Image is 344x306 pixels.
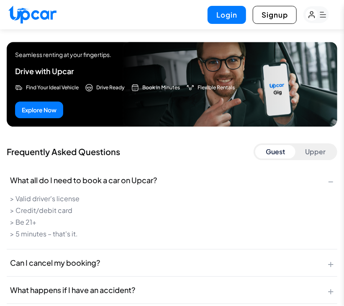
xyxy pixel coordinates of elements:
button: What happens if I have an accident?+ [7,277,337,303]
li: > 5 minutes – that's it. [10,229,334,239]
span: Flexible Rentals [198,84,235,91]
button: Login [208,6,246,24]
span: Find Your Ideal Vehicle [26,84,79,91]
li: > Credit/debit card [10,205,334,215]
p: Seamless renting at your fingertips. [15,50,329,59]
button: Guest [255,145,295,158]
span: Drive Ready [96,84,125,91]
span: + [328,283,334,297]
img: Upcar Logo [8,5,56,23]
button: What all do I need to book a car on Upcar?− [7,167,337,194]
button: Upper [295,145,336,158]
span: Book in Minutes [142,84,180,91]
span: What all do I need to book a car on Upcar? [10,174,157,186]
li: > Be 21+ [10,217,334,227]
span: Can I cancel my booking? [10,257,100,269]
li: > Valid driver's license [10,194,334,204]
button: Signup [253,6,297,24]
h2: Frequently Asked Questions [7,146,120,158]
button: Explore Now [15,101,63,118]
span: − [328,174,334,187]
h2: Drive with Upcar [15,65,329,77]
span: + [328,256,334,270]
button: Can I cancel my booking?+ [7,249,337,276]
span: What happens if I have an accident? [10,284,135,296]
